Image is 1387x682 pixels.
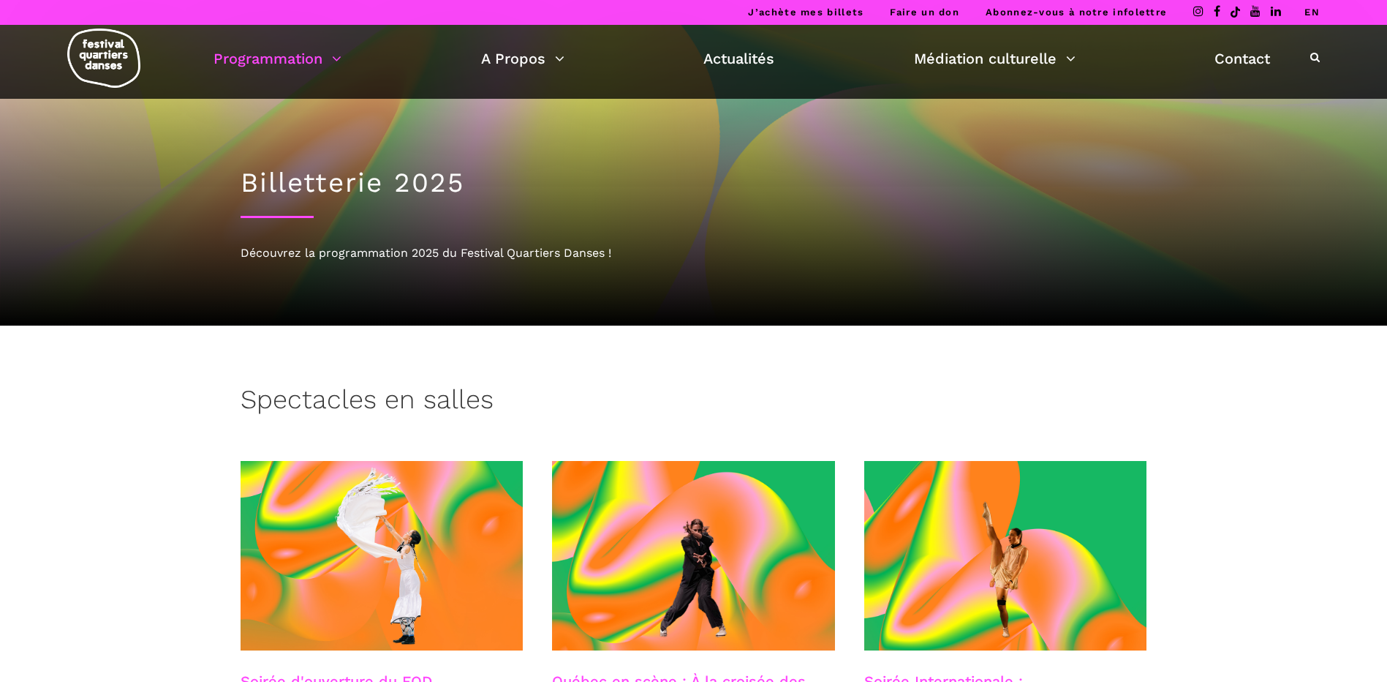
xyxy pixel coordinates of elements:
a: Programmation [213,46,341,71]
img: logo-fqd-med [67,29,140,88]
h1: Billetterie 2025 [241,167,1147,199]
a: Médiation culturelle [914,46,1076,71]
a: J’achète mes billets [748,7,863,18]
a: A Propos [481,46,564,71]
div: Découvrez la programmation 2025 du Festival Quartiers Danses ! [241,244,1147,263]
a: Abonnez-vous à notre infolettre [986,7,1167,18]
h3: Spectacles en salles [241,384,494,421]
a: EN [1304,7,1320,18]
a: Faire un don [890,7,959,18]
a: Actualités [703,46,774,71]
a: Contact [1214,46,1270,71]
